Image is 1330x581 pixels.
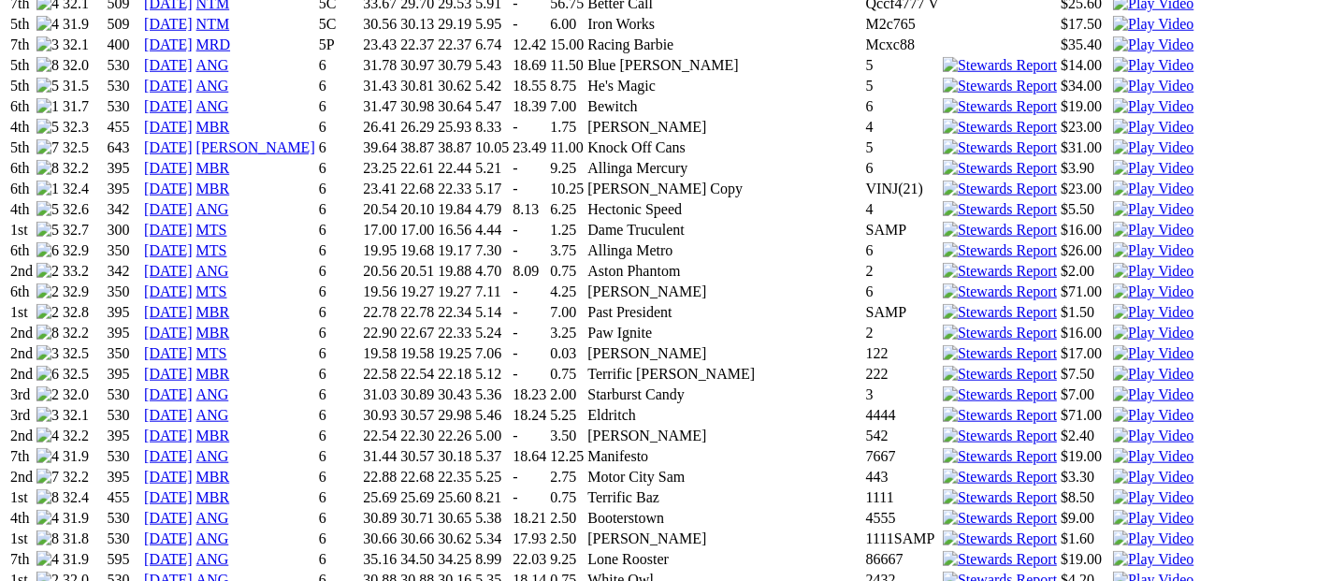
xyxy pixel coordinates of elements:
[474,56,510,75] td: 5.43
[1113,551,1193,568] img: Play Video
[318,36,361,54] td: 5P
[1113,139,1193,155] a: View replay
[107,56,142,75] td: 530
[1113,16,1193,32] a: View replay
[512,97,547,116] td: 18.39
[1113,448,1193,464] a: View replay
[1113,407,1193,423] a: View replay
[474,159,510,178] td: 5.21
[196,181,230,196] a: MBR
[36,242,59,259] img: 6
[512,159,547,178] td: -
[144,325,193,341] a: [DATE]
[943,366,1057,383] img: Stewards Report
[512,118,547,137] td: -
[362,77,398,95] td: 31.43
[196,469,230,485] a: MBR
[943,469,1057,486] img: Stewards Report
[943,119,1057,136] img: Stewards Report
[36,489,59,506] img: 8
[196,345,227,361] a: MTS
[107,159,142,178] td: 395
[1113,181,1193,197] img: Play Video
[586,36,862,54] td: Racing Barbie
[9,138,34,157] td: 5th
[144,263,193,279] a: [DATE]
[36,345,59,362] img: 3
[1113,57,1193,73] a: View replay
[549,56,585,75] td: 11.50
[474,118,510,137] td: 8.33
[1060,15,1110,34] td: $17.50
[9,97,34,116] td: 6th
[943,201,1057,218] img: Stewards Report
[36,469,59,486] img: 7
[318,159,361,178] td: 6
[196,160,230,176] a: MBR
[362,118,398,137] td: 26.41
[144,36,193,52] a: [DATE]
[1113,201,1193,218] img: Play Video
[144,57,193,73] a: [DATE]
[36,325,59,341] img: 8
[196,222,227,238] a: MTS
[1113,283,1193,300] img: Play Video
[1113,160,1193,176] a: View replay
[1113,78,1193,94] a: View replay
[1113,428,1193,444] img: Play Video
[196,407,229,423] a: ANG
[1113,98,1193,115] img: Play Video
[62,56,105,75] td: 32.0
[144,119,193,135] a: [DATE]
[362,159,398,178] td: 23.25
[512,36,547,54] td: 12.42
[437,56,472,75] td: 30.79
[586,159,862,178] td: Allinga Mercury
[512,15,547,34] td: -
[399,97,435,116] td: 30.98
[9,180,34,198] td: 6th
[1113,222,1193,238] a: View replay
[144,139,193,155] a: [DATE]
[474,97,510,116] td: 5.47
[586,56,862,75] td: Blue [PERSON_NAME]
[1113,386,1193,402] a: View replay
[943,222,1057,239] img: Stewards Report
[1113,78,1193,94] img: Play Video
[1060,36,1110,54] td: $35.40
[1113,98,1193,114] a: View replay
[36,283,59,300] img: 2
[196,428,230,443] a: MBR
[62,159,105,178] td: 32.2
[362,97,398,116] td: 31.47
[399,159,435,178] td: 22.61
[1113,386,1193,403] img: Play Video
[865,56,940,75] td: 5
[62,97,105,116] td: 31.7
[1113,16,1193,33] img: Play Video
[1113,160,1193,177] img: Play Video
[196,325,230,341] a: MBR
[865,36,940,54] td: Mcxc88
[1113,489,1193,506] img: Play Video
[865,180,940,198] td: VINJ(21)
[586,118,862,137] td: [PERSON_NAME]
[1113,551,1193,567] a: View replay
[36,201,59,218] img: 5
[437,180,472,198] td: 22.33
[512,77,547,95] td: 18.55
[943,386,1057,403] img: Stewards Report
[1113,36,1193,53] img: Play Video
[549,97,585,116] td: 7.00
[196,139,315,155] a: [PERSON_NAME]
[1113,325,1193,341] img: Play Video
[62,180,105,198] td: 32.4
[1113,57,1193,74] img: Play Video
[196,551,229,567] a: ANG
[144,242,193,258] a: [DATE]
[36,222,59,239] img: 5
[1113,366,1193,382] a: View replay
[1113,345,1193,361] a: View replay
[1113,530,1193,546] a: View replay
[1113,242,1193,258] a: View replay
